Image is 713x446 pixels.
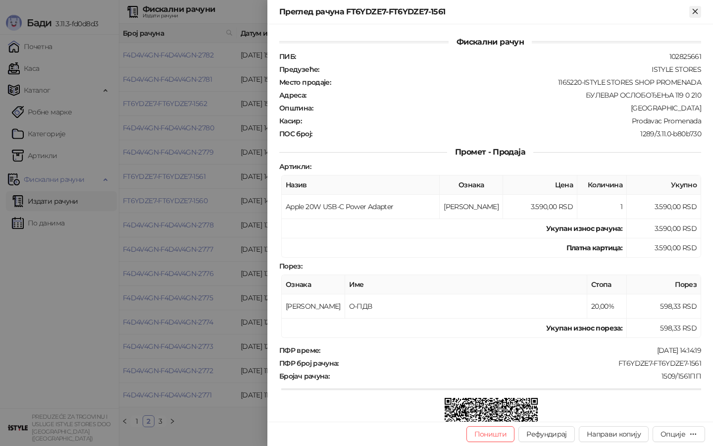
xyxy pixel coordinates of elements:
strong: Артикли : [279,162,311,171]
div: 1509/1561ПП [330,372,702,381]
th: Стопа [587,275,627,294]
button: Опције [653,426,705,442]
div: 1289/3.11.0-b80b730 [313,129,702,138]
strong: Адреса : [279,91,306,100]
th: Цена [503,175,577,195]
th: Име [345,275,587,294]
div: Prodavac Promenada [303,116,702,125]
div: [GEOGRAPHIC_DATA] [314,104,702,112]
strong: ПФР време : [279,346,320,355]
div: 1165220-ISTYLE STORES SHOP PROMENADA [332,78,702,87]
div: FT6YDZE7-FT6YDZE7-1561 [340,359,702,368]
strong: ПФР број рачуна : [279,359,339,368]
td: О-ПДВ [345,294,587,319]
strong: Бројач рачуна : [279,372,329,381]
strong: Порез : [279,262,302,271]
td: 3.590,00 RSD [503,195,577,219]
strong: ПИБ : [279,52,296,61]
td: 3.590,00 RSD [627,219,701,238]
span: Направи копију [587,430,641,439]
button: Рефундирај [518,426,575,442]
strong: Општина : [279,104,313,112]
div: ISTYLE STORES [320,65,702,74]
td: 3.590,00 RSD [627,238,701,258]
strong: Место продаје : [279,78,331,87]
td: [PERSON_NAME] [282,294,345,319]
strong: Укупан износ пореза: [546,324,622,333]
button: Направи копију [579,426,649,442]
span: Фискални рачун [449,37,532,47]
td: 598,33 RSD [627,294,701,319]
button: Поништи [466,426,515,442]
th: Порез [627,275,701,294]
td: 598,33 RSD [627,319,701,338]
button: Close [689,6,701,18]
th: Назив [282,175,440,195]
div: [DATE] 14:14:19 [321,346,702,355]
strong: Предузеће : [279,65,319,74]
strong: Платна картица : [566,243,622,252]
td: Apple 20W USB-C Power Adapter [282,195,440,219]
div: 102825661 [297,52,702,61]
td: [PERSON_NAME] [440,195,503,219]
th: Ознака [282,275,345,294]
span: Промет - Продаја [447,147,533,157]
th: Ознака [440,175,503,195]
td: 20,00% [587,294,627,319]
th: Укупно [627,175,701,195]
td: 3.590,00 RSD [627,195,701,219]
strong: ПОС број : [279,129,312,138]
strong: Касир : [279,116,302,125]
td: 1 [577,195,627,219]
div: БУЛЕВАР ОСЛОБОЂЕЊА 119 0 210 [307,91,702,100]
div: Опције [661,430,685,439]
strong: Укупан износ рачуна : [546,224,622,233]
div: Преглед рачуна FT6YDZE7-FT6YDZE7-1561 [279,6,689,18]
th: Количина [577,175,627,195]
